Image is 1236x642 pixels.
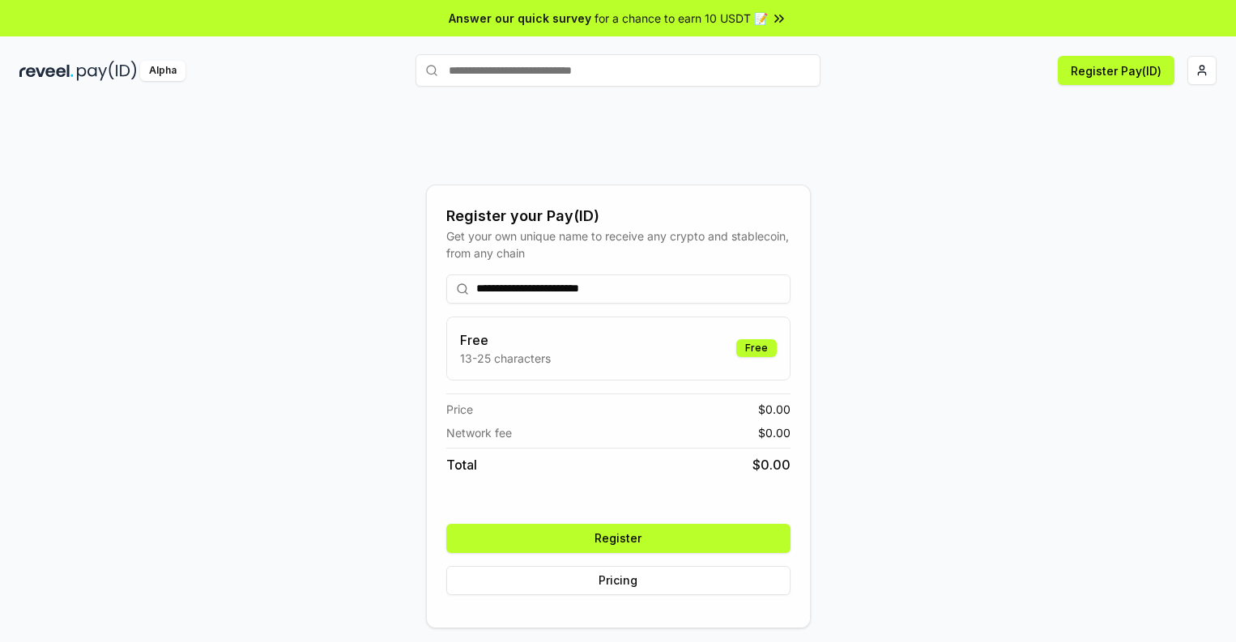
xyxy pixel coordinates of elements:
[449,10,591,27] span: Answer our quick survey
[460,350,551,367] p: 13-25 characters
[446,524,791,553] button: Register
[1058,56,1174,85] button: Register Pay(ID)
[446,205,791,227] div: Register your Pay(ID)
[460,330,551,350] h3: Free
[446,227,791,261] div: Get your own unique name to receive any crypto and stablecoin, from any chain
[758,424,791,441] span: $ 0.00
[19,61,74,81] img: reveel_dark
[736,339,777,357] div: Free
[446,455,477,474] span: Total
[752,455,791,474] span: $ 0.00
[140,61,185,81] div: Alpha
[77,61,137,81] img: pay_id
[595,10,768,27] span: for a chance to earn 10 USDT 📝
[758,401,791,418] span: $ 0.00
[446,424,512,441] span: Network fee
[446,566,791,595] button: Pricing
[446,401,473,418] span: Price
